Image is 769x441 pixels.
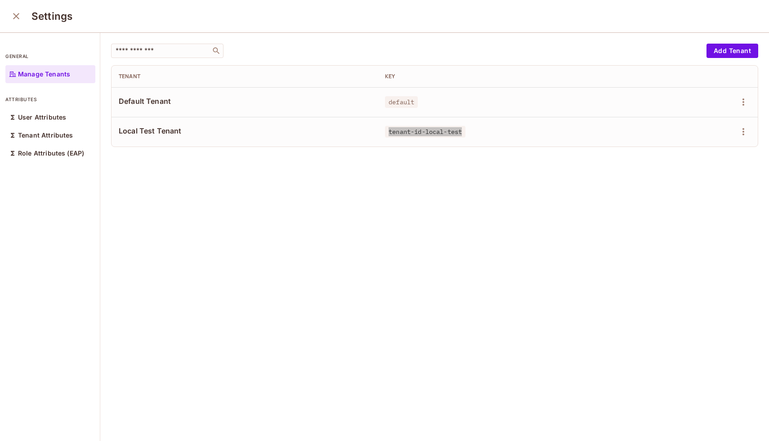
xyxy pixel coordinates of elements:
[18,132,73,139] p: Tenant Attributes
[5,53,95,60] p: general
[385,96,418,108] span: default
[119,73,371,80] div: Tenant
[18,114,66,121] p: User Attributes
[385,126,465,138] span: tenant-id-local-test
[5,96,95,103] p: attributes
[385,73,637,80] div: Key
[31,10,72,22] h3: Settings
[119,96,371,106] span: Default Tenant
[18,71,70,78] p: Manage Tenants
[18,150,84,157] p: Role Attributes (EAP)
[119,126,371,136] span: Local Test Tenant
[7,7,25,25] button: close
[706,44,758,58] button: Add Tenant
